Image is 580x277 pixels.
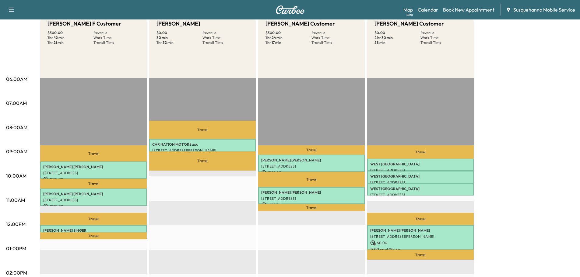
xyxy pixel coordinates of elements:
p: Work Time [420,35,466,40]
p: Travel [367,250,474,260]
p: [PERSON_NAME] [PERSON_NAME] [261,158,362,163]
p: 10:00AM [6,172,26,179]
p: $ 150.00 [261,202,362,208]
p: $ 0.00 [156,30,202,35]
p: [STREET_ADDRESS] [261,164,362,169]
p: Work Time [202,35,248,40]
p: 1 hr 21 min [47,40,93,45]
p: [STREET_ADDRESS] [370,180,471,185]
span: Susquehanna Mobile Service [513,6,575,13]
img: Curbee Logo [276,5,305,14]
p: WEST [GEOGRAPHIC_DATA] [370,186,471,191]
p: Revenue [202,30,248,35]
p: [STREET_ADDRESS][PERSON_NAME] [370,234,471,239]
p: 1 hr 32 min [156,40,202,45]
p: 1 hr 24 min [265,35,311,40]
p: Transit Time [93,40,139,45]
a: MapBeta [403,6,413,13]
p: WEST [GEOGRAPHIC_DATA] [370,174,471,179]
p: [STREET_ADDRESS] [43,198,144,203]
p: Travel [367,213,474,225]
a: Calendar [418,6,438,13]
p: 2 hr 30 min [374,35,420,40]
p: $ 150.00 [43,204,144,209]
h5: [PERSON_NAME] Customer [265,19,335,28]
a: Book New Appointment [443,6,494,13]
p: 06:00AM [6,75,27,83]
p: CAR NATION MOTORS xxx [152,142,253,147]
p: Travel [258,172,365,187]
p: [PERSON_NAME] [PERSON_NAME] [43,192,144,196]
p: Travel [258,204,365,211]
p: $ 150.00 [261,170,362,175]
p: Revenue [311,30,357,35]
p: 30 min [156,35,202,40]
p: [STREET_ADDRESS][PERSON_NAME] [152,148,253,153]
h5: [PERSON_NAME] F Customer [47,19,121,28]
p: Transit Time [202,40,248,45]
p: 11:00AM [6,196,25,204]
p: [PERSON_NAME] SINGER [43,228,144,233]
p: [PERSON_NAME] [PERSON_NAME] [261,190,362,195]
p: Work Time [93,35,139,40]
h5: [PERSON_NAME] [156,19,200,28]
p: Travel [40,179,147,189]
p: Travel [149,121,256,139]
p: 1 hr 42 min [47,35,93,40]
p: Work Time [311,35,357,40]
h5: [PERSON_NAME] Customer [374,19,444,28]
p: Travel [367,145,474,159]
p: [PERSON_NAME] [PERSON_NAME] [43,164,144,169]
p: 09:00AM [6,148,27,155]
p: 08:00AM [6,124,27,131]
p: Travel [149,151,256,171]
p: WEST [GEOGRAPHIC_DATA] [370,162,471,167]
p: Travel [258,145,365,155]
p: 12:00 pm - 1:00 pm [370,247,471,252]
p: Transit Time [311,40,357,45]
p: 1 hr 17 min [265,40,311,45]
p: Revenue [93,30,139,35]
p: [STREET_ADDRESS] [370,168,471,173]
p: $ 300.00 [265,30,311,35]
p: Travel [40,232,147,239]
p: $ 0.00 [374,30,420,35]
p: [PERSON_NAME] [PERSON_NAME] [370,228,471,233]
div: Beta [406,12,413,17]
p: [STREET_ADDRESS] [261,196,362,201]
p: 07:00AM [6,99,27,107]
p: Travel [40,213,147,225]
p: Revenue [420,30,466,35]
p: 01:00PM [6,245,26,252]
p: $ 0.00 [370,240,471,246]
p: $ 150.00 [43,177,144,182]
p: Transit Time [420,40,466,45]
p: 12:00PM [6,220,26,228]
p: 02:00PM [6,269,27,276]
p: [STREET_ADDRESS] [370,192,471,197]
p: $ 300.00 [47,30,93,35]
p: [STREET_ADDRESS] [43,171,144,175]
p: Travel [40,145,147,162]
p: 58 min [374,40,420,45]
